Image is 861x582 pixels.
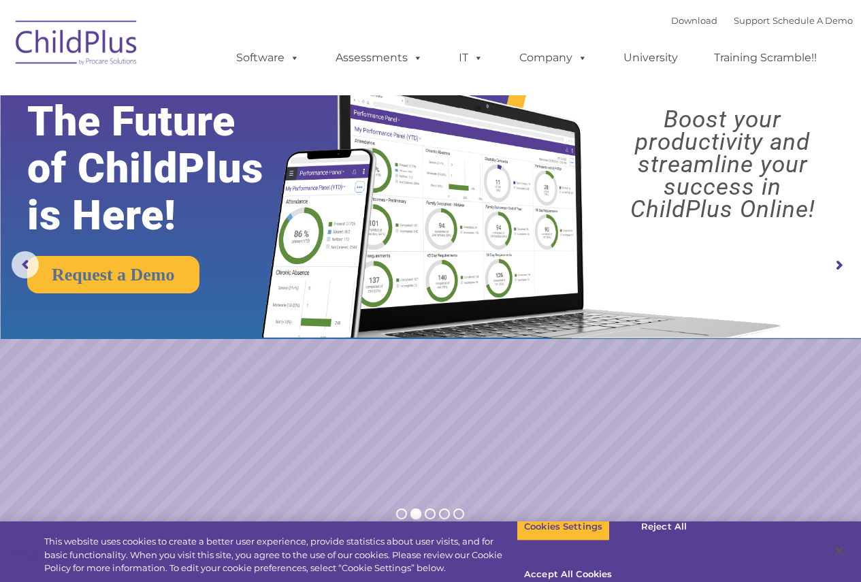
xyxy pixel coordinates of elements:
a: Schedule A Demo [773,15,853,26]
a: Company [506,44,601,71]
font: | [671,15,853,26]
button: Close [824,536,854,566]
button: Reject All [621,513,706,541]
button: Cookies Settings [517,513,610,541]
span: Phone number [189,146,247,156]
rs-layer: The Future of ChildPlus is Here! [27,98,302,239]
a: Training Scramble!! [700,44,830,71]
a: Assessments [322,44,436,71]
a: Request a Demo [27,256,199,293]
a: Support [734,15,770,26]
rs-layer: Boost your productivity and streamline your success in ChildPlus Online! [595,108,850,221]
img: ChildPlus by Procare Solutions [9,11,145,79]
a: IT [445,44,497,71]
div: This website uses cookies to create a better user experience, provide statistics about user visit... [44,535,517,575]
a: Software [223,44,313,71]
span: Last name [189,90,231,100]
a: University [610,44,692,71]
a: Download [671,15,717,26]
